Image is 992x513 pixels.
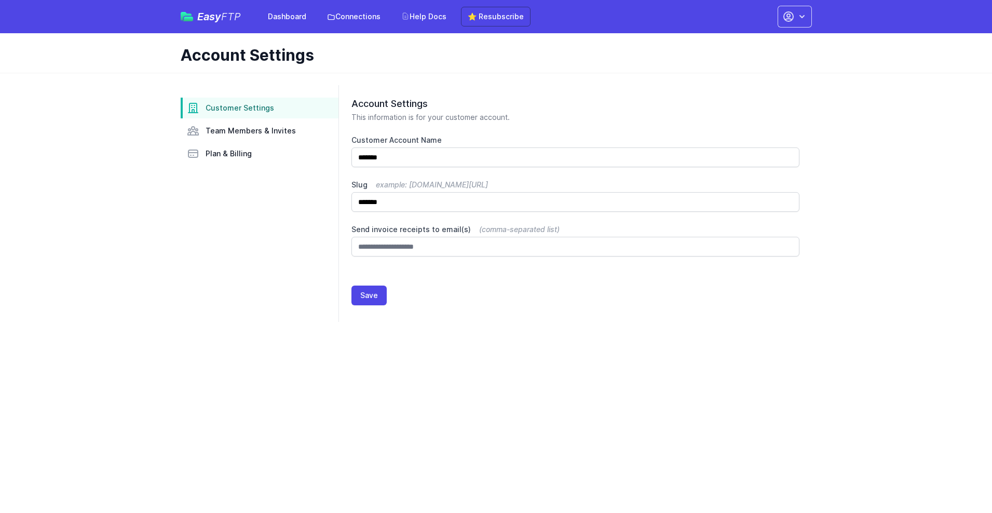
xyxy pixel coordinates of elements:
a: Plan & Billing [181,143,338,164]
a: Team Members & Invites [181,120,338,141]
label: Customer Account Name [351,135,799,145]
p: This information is for your customer account. [351,112,799,123]
span: (comma-separated list) [479,225,560,234]
span: Team Members & Invites [206,126,296,136]
a: EasyFTP [181,11,241,22]
a: Connections [321,7,387,26]
span: Customer Settings [206,103,274,113]
h1: Account Settings [181,46,804,64]
img: easyftp_logo.png [181,12,193,21]
h2: Account Settings [351,98,799,110]
button: Save [351,286,387,305]
label: Slug [351,180,799,190]
span: example: [DOMAIN_NAME][URL] [376,180,488,189]
label: Send invoice receipts to email(s) [351,224,799,235]
a: ⭐ Resubscribe [461,7,531,26]
span: Easy [197,11,241,22]
a: Help Docs [395,7,453,26]
a: Customer Settings [181,98,338,118]
span: Plan & Billing [206,148,252,159]
a: Dashboard [262,7,312,26]
span: FTP [221,10,241,23]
